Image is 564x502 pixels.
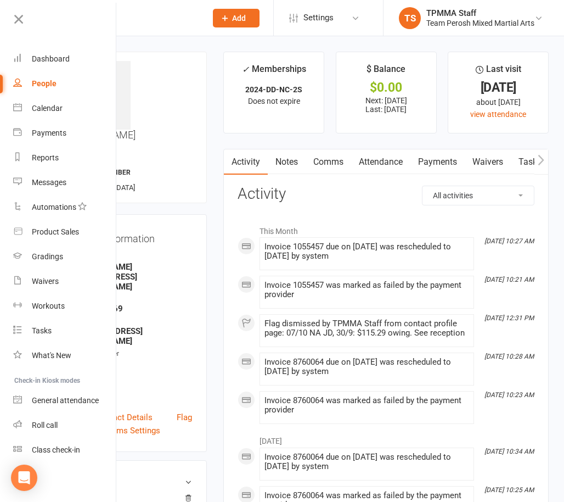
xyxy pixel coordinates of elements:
[484,486,534,494] i: [DATE] 10:25 AM
[69,262,192,292] strong: [PERSON_NAME][EMAIL_ADDRESS][DOMAIN_NAME]
[69,380,192,390] strong: [DATE]
[346,82,426,93] div: $0.00
[67,475,192,486] h3: Wallet
[13,146,117,170] a: Reports
[213,9,260,27] button: Add
[69,358,192,368] strong: 13453
[484,391,534,399] i: [DATE] 10:23 AM
[13,47,117,71] a: Dashboard
[177,411,192,424] a: Flag
[13,71,117,96] a: People
[32,129,66,137] div: Payments
[69,349,192,359] div: Member Number
[238,186,534,203] h3: Activity
[69,294,192,305] div: Mobile Number
[32,178,66,187] div: Messages
[476,62,521,82] div: Last visit
[13,96,117,121] a: Calendar
[264,242,469,261] div: Invoice 1055457 due on [DATE] was rescheduled to [DATE] by system
[458,96,538,108] div: about [DATE]
[69,393,192,403] div: Location
[264,319,469,338] div: Flag dismissed by TPMMA Staff from contact profile page: 07/10 NA JD, 30/9: $115.29 owing. See re...
[69,253,192,263] div: Email
[224,149,268,175] a: Activity
[484,353,534,360] i: [DATE] 10:28 AM
[351,149,410,175] a: Attendance
[458,82,538,93] div: [DATE]
[13,294,117,319] a: Workouts
[32,252,63,261] div: Gradings
[399,7,421,29] div: TS
[484,276,534,283] i: [DATE] 10:21 AM
[484,237,534,245] i: [DATE] 10:27 AM
[245,85,302,94] strong: 2024-DD-NC-2S
[69,326,192,346] strong: [STREET_ADDRESS][PERSON_NAME]
[248,97,300,105] span: Does not expire
[13,413,117,438] a: Roll call
[13,269,117,294] a: Waivers
[303,5,334,30] span: Settings
[242,64,249,75] i: ✓
[264,358,469,376] div: Invoice 8760064 due on [DATE] was rescheduled to [DATE] by system
[484,448,534,455] i: [DATE] 10:34 AM
[32,396,99,405] div: General attendance
[32,326,52,335] div: Tasks
[238,220,534,237] li: This Month
[32,54,70,63] div: Dashboard
[426,18,534,28] div: Team Perosh Mixed Martial Arts
[62,61,198,141] h3: [PERSON_NAME]
[470,110,526,119] a: view attendance
[32,79,57,88] div: People
[13,244,117,269] a: Gradings
[242,62,306,82] div: Memberships
[69,304,192,314] strong: 0424 726 369
[32,153,59,162] div: Reports
[484,314,534,322] i: [DATE] 12:31 PM
[264,281,469,299] div: Invoice 1055457 was marked as failed by the payment provider
[346,96,426,114] p: Next: [DATE] Last: [DATE]
[268,149,306,175] a: Notes
[65,10,199,26] input: Search...
[13,195,117,220] a: Automations
[32,203,76,211] div: Automations
[13,388,117,413] a: General attendance kiosk mode
[32,277,59,286] div: Waivers
[238,430,534,447] li: [DATE]
[67,229,192,244] h3: Contact information
[465,149,511,175] a: Waivers
[306,149,351,175] a: Comms
[13,121,117,146] a: Payments
[69,371,192,381] div: Date of Birth
[13,220,117,244] a: Product Sales
[13,343,117,368] a: What's New
[11,465,37,491] div: Open Intercom Messenger
[32,445,80,454] div: Class check-in
[13,438,117,462] a: Class kiosk mode
[32,351,71,360] div: What's New
[410,149,465,175] a: Payments
[32,104,63,113] div: Calendar
[13,170,117,195] a: Messages
[426,8,534,18] div: TPMMA Staff
[264,396,469,415] div: Invoice 8760064 was marked as failed by the payment provider
[32,302,65,310] div: Workouts
[264,453,469,471] div: Invoice 8760064 due on [DATE] was rescheduled to [DATE] by system
[32,421,58,430] div: Roll call
[232,14,246,23] span: Add
[366,62,405,82] div: $ Balance
[69,316,192,327] div: Address
[32,227,79,236] div: Product Sales
[13,319,117,343] a: Tasks
[511,149,549,175] a: Tasks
